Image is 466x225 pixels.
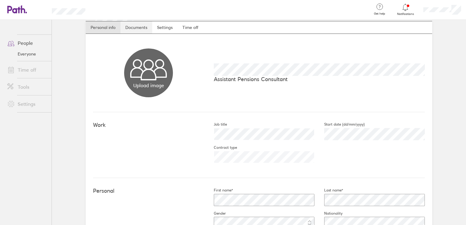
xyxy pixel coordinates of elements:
[152,21,177,34] a: Settings
[370,12,389,16] span: Get help
[214,76,425,82] p: Assistant Pensions Consultant
[204,211,226,216] label: Gender
[204,122,227,127] label: Job title
[204,188,233,193] label: First name*
[314,122,365,127] label: Start date (dd/mm/yyyy)
[314,211,342,216] label: Nationality
[2,37,52,49] a: People
[2,64,52,76] a: Time off
[2,81,52,93] a: Tools
[86,21,120,34] a: Personal info
[2,49,52,59] a: Everyone
[396,12,415,16] span: Notifications
[396,3,415,16] a: Notifications
[204,145,237,150] label: Contract type
[177,21,203,34] a: Time off
[93,122,204,128] h4: Work
[2,98,52,110] a: Settings
[314,188,343,193] label: Last name*
[93,188,204,194] h4: Personal
[120,21,152,34] a: Documents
